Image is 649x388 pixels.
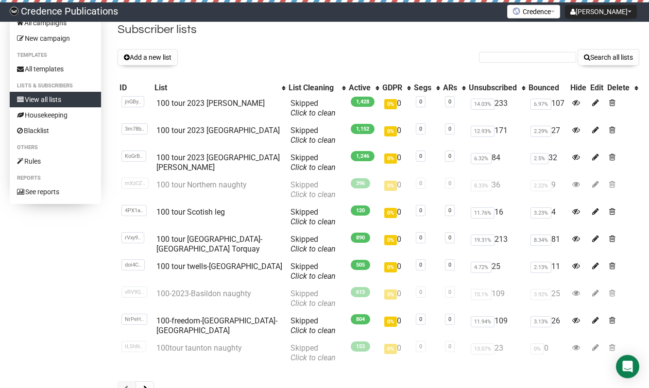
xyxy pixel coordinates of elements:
td: 27 [527,122,568,149]
span: 11.94% [471,316,495,327]
span: 153 [351,341,370,352]
td: 0 [380,285,412,312]
button: Add a new list [118,49,178,66]
span: 0% [384,181,397,191]
span: 0% [384,126,397,136]
span: Skipped [290,343,336,362]
span: 804 [351,314,370,324]
span: 2.29% [530,126,551,137]
a: Click to clean [290,135,336,145]
td: 25 [467,258,527,285]
div: ARs [443,83,457,93]
a: 0 [419,343,422,350]
span: 3.13% [530,316,551,327]
span: 3.92% [530,289,551,300]
span: Skipped [290,99,336,118]
a: View all lists [10,92,101,107]
a: See reports [10,184,101,200]
span: 13.07% [471,343,495,354]
span: Skipped [290,316,336,335]
span: 1,152 [351,124,375,134]
td: 16 [467,203,527,231]
span: 0% [384,262,397,272]
th: Unsubscribed: No sort applied, activate to apply an ascending sort [467,81,527,95]
td: 171 [467,122,527,149]
span: 3.23% [530,207,551,219]
span: 12.93% [471,126,495,137]
a: 0 [419,99,422,105]
a: 0 [448,235,451,241]
li: Others [10,142,101,153]
a: 0 [448,289,451,295]
a: 100-freedom-[GEOGRAPHIC_DATA]-[GEOGRAPHIC_DATA] [156,316,277,335]
td: 23 [467,339,527,367]
span: 0% [384,99,397,109]
span: Skipped [290,289,336,308]
span: 0% [530,343,544,354]
div: List [154,83,277,93]
span: 8.33% [471,180,492,191]
a: 100-2023-Basildon naughty [156,289,251,298]
span: 0% [384,317,397,327]
a: Click to clean [290,244,336,253]
td: 109 [467,312,527,339]
span: tLShN.. [121,341,146,352]
td: 213 [467,231,527,258]
a: 100 tour Northern naughty [156,180,247,189]
span: mXzCZ.. [121,178,149,189]
td: 0 [527,339,568,367]
span: 8.34% [530,235,551,246]
a: 100 tour Scotish leg [156,207,225,217]
span: 0% [384,344,397,354]
img: 014c4fb6c76d8aefd1845f33fd15ecf9 [10,7,18,16]
a: Rules [10,153,101,169]
td: 233 [467,95,527,122]
a: 0 [448,153,451,159]
div: ID [120,83,151,93]
th: Segs: No sort applied, activate to apply an ascending sort [412,81,441,95]
a: Click to clean [290,163,336,172]
td: 0 [380,149,412,176]
td: 26 [527,312,568,339]
a: 0 [419,289,422,295]
a: 0 [419,207,422,214]
a: 100 tour 2023 [GEOGRAPHIC_DATA] [156,126,280,135]
td: 32 [527,149,568,176]
span: 0% [384,153,397,164]
a: Click to clean [290,108,336,118]
a: 0 [448,207,451,214]
span: Skipped [290,180,336,199]
span: 505 [351,260,370,270]
span: 396 [351,178,370,188]
th: Active: No sort applied, activate to apply an ascending sort [347,81,380,95]
span: Skipped [290,153,336,172]
a: 0 [448,262,451,268]
span: 1,246 [351,151,375,161]
div: Segs [414,83,431,93]
td: 0 [380,231,412,258]
th: List: No sort applied, activate to apply an ascending sort [153,81,287,95]
th: Bounced: No sort applied, sorting is disabled [527,81,568,95]
button: Search all lists [578,49,639,66]
a: Housekeeping [10,107,101,123]
a: 0 [419,153,422,159]
td: 84 [467,149,527,176]
div: Bounced [529,83,566,93]
th: ID: No sort applied, sorting is disabled [118,81,153,95]
a: Click to clean [290,326,336,335]
button: Credence [507,5,560,18]
span: 2.22% [530,180,551,191]
a: 100 tour twells-[GEOGRAPHIC_DATA] [156,262,282,271]
img: favicons [512,7,520,15]
span: 4PX1a.. [121,205,147,216]
a: 0 [448,343,451,350]
td: 0 [380,339,412,367]
td: 107 [527,95,568,122]
a: 100 tour 2023 [GEOGRAPHIC_DATA][PERSON_NAME] [156,153,280,172]
a: New campaign [10,31,101,46]
a: 0 [419,180,422,186]
a: Click to clean [290,190,336,199]
span: vRV9Q.. [121,287,147,298]
a: 0 [448,126,451,132]
a: 0 [448,316,451,322]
